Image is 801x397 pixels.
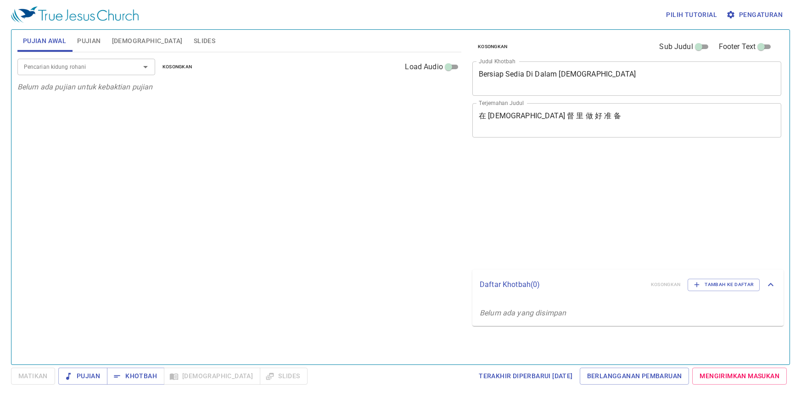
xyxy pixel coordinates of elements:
iframe: from-child [469,147,721,266]
button: Pengaturan [724,6,786,23]
span: Pilih tutorial [666,9,717,21]
img: True Jesus Church [11,6,139,23]
span: Slides [194,35,215,47]
a: Mengirimkan Masukan [692,368,787,385]
a: Terakhir Diperbarui [DATE] [475,368,576,385]
textarea: 在 [DEMOGRAPHIC_DATA] 督 里 做 好 准 备 [479,111,775,129]
span: Sub Judul [659,41,693,52]
span: Kosongkan [478,43,508,51]
span: Pujian Awal [23,35,66,47]
a: Berlangganan Pembaruan [580,368,689,385]
span: Kosongkan [162,63,192,71]
span: Footer Text [719,41,756,52]
span: Load Audio [405,61,443,72]
button: Kosongkan [472,41,513,52]
span: Pengaturan [728,9,783,21]
button: Tambah ke Daftar [688,279,760,291]
span: Pujian [77,35,101,47]
span: Berlangganan Pembaruan [587,370,682,382]
span: [DEMOGRAPHIC_DATA] [112,35,183,47]
span: Mengirimkan Masukan [700,370,779,382]
button: Kosongkan [157,61,198,72]
button: Pujian [58,368,107,385]
button: Pilih tutorial [662,6,721,23]
span: Pujian [66,370,100,382]
button: Khotbah [107,368,164,385]
div: Daftar Khotbah(0)KosongkanTambah ke Daftar [472,270,784,300]
i: Belum ada yang disimpan [480,309,566,317]
p: Daftar Khotbah ( 0 ) [480,279,644,290]
textarea: Bersiap Sedia Di Dalam [DEMOGRAPHIC_DATA] [479,70,775,87]
i: Belum ada pujian untuk kebaktian pujian [17,83,153,91]
span: Khotbah [114,370,157,382]
span: Terakhir Diperbarui [DATE] [479,370,572,382]
button: Open [139,61,152,73]
span: Tambah ke Daftar [694,281,754,289]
